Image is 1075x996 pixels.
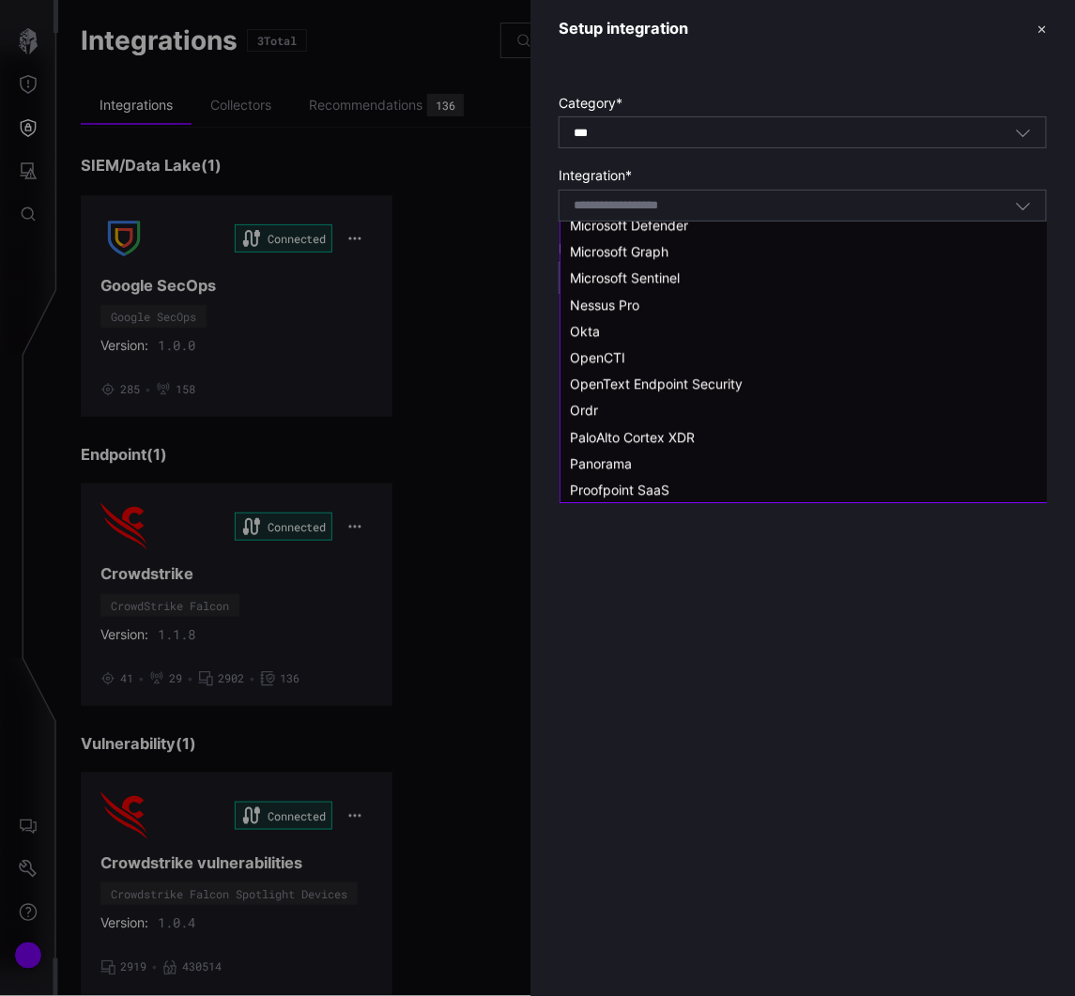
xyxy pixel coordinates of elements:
label: Category * [559,95,1047,112]
label: Integration * [559,167,1047,184]
span: OpenText Endpoint Security [570,376,743,392]
span: Microsoft Sentinel [570,270,680,286]
span: Okta [570,324,600,340]
span: Proofpoint SaaS [570,483,669,498]
span: Nessus Pro [570,298,639,314]
span: OpenCTI [570,350,625,366]
button: Toggle options menu [1015,197,1032,214]
h3: Setup integration [559,19,688,38]
button: Toggle options menu [1015,124,1032,141]
span: Microsoft Defender [570,218,688,234]
span: Ordr [570,403,598,419]
label: Deployment Type * [559,240,1047,257]
span: Microsoft Graph [570,244,668,260]
button: ✕ [1037,19,1047,38]
span: Panorama [570,456,632,472]
span: PaloAlto Cortex XDR [570,430,695,446]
